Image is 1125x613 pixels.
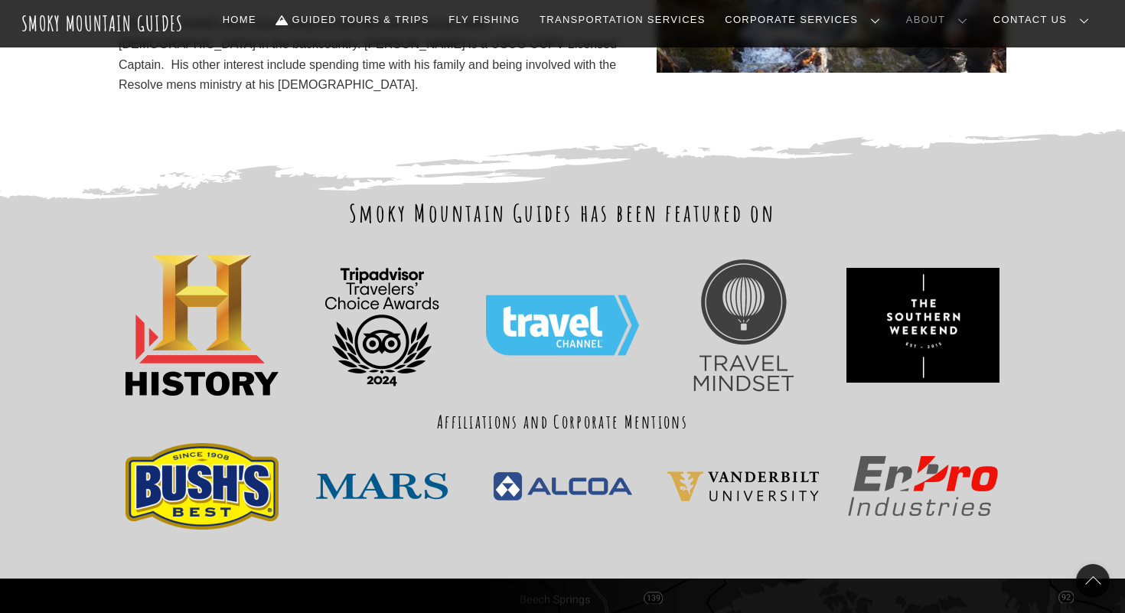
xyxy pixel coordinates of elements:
img: bushs-best-logo [126,443,279,530]
img: PNGPIX-COM-Alcoa-Logo-PNG-Transparent [486,466,639,507]
img: 225d4cf12a6e9da6996dc3d47250e4de [667,471,820,502]
img: TC_transparent_BF Logo_L_2024_RGB [305,241,458,409]
img: Mars-Logo [305,471,458,501]
a: About [900,4,980,36]
a: Fly Fishing [442,4,526,36]
a: Contact Us [987,4,1101,36]
a: Transportation Services [533,4,711,36]
img: Travel+Mindset [667,249,820,402]
a: Home [217,4,262,36]
h2: Smoky Mountain Guides has been featured on [119,197,1006,229]
img: Enpro_Industries_logo.svg [846,455,999,517]
div: [PERSON_NAME] also enjoys tying his own flies and chasing native [DEMOGRAPHIC_DATA] in the backco... [119,15,628,96]
a: Corporate Services [719,4,892,36]
img: Travel_Channel [486,268,639,383]
a: Smoky Mountain Guides [21,11,184,36]
h3: Affiliations and Corporate Mentions [119,409,1006,434]
img: ece09f7c36744c8fa1a1437cfc0e485a-hd [846,268,999,383]
img: PinClipart.com_free-job-clip-art_2123767 [126,255,279,396]
a: Guided Tours & Trips [270,4,435,36]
